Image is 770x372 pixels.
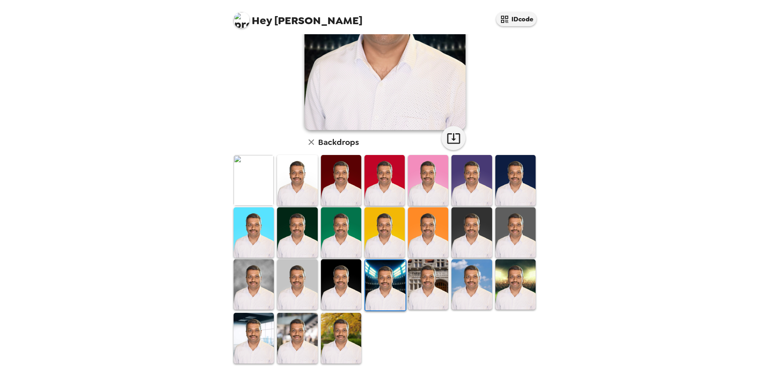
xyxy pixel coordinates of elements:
[318,136,359,149] h6: Backdrops
[496,12,536,26] button: IDcode
[234,155,274,205] img: Original
[234,12,250,28] img: profile pic
[252,13,272,28] span: Hey
[234,8,362,26] span: [PERSON_NAME]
